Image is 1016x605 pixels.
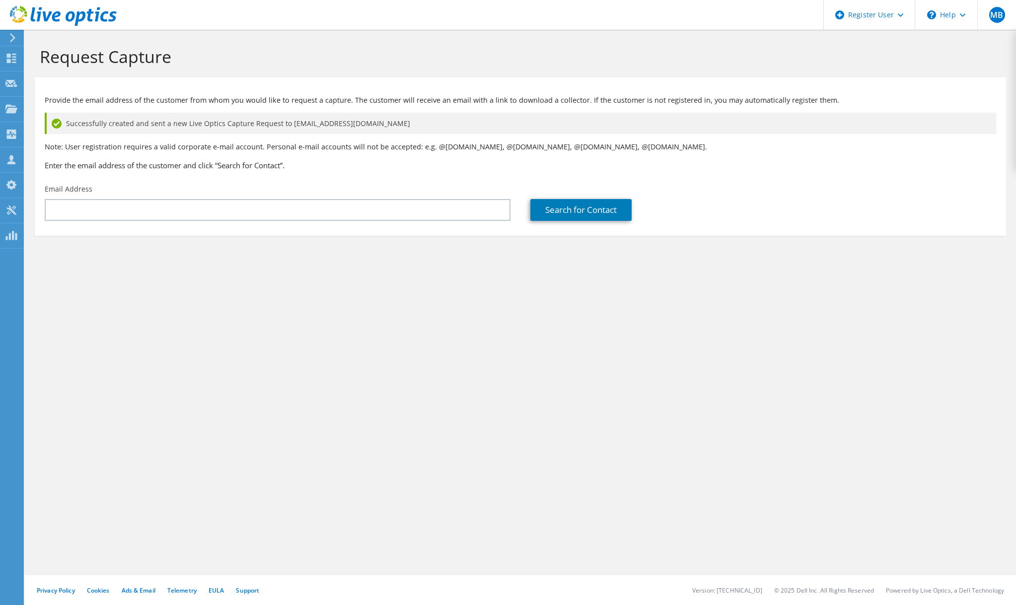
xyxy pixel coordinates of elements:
[45,184,92,194] label: Email Address
[236,586,259,595] a: Support
[886,586,1004,595] li: Powered by Live Optics, a Dell Technology
[209,586,224,595] a: EULA
[40,46,996,67] h1: Request Capture
[989,7,1005,23] span: MB
[37,586,75,595] a: Privacy Policy
[927,10,936,19] svg: \n
[530,199,632,221] a: Search for Contact
[122,586,155,595] a: Ads & Email
[774,586,874,595] li: © 2025 Dell Inc. All Rights Reserved
[167,586,197,595] a: Telemetry
[45,160,996,171] h3: Enter the email address of the customer and click “Search for Contact”.
[45,95,996,106] p: Provide the email address of the customer from whom you would like to request a capture. The cust...
[87,586,110,595] a: Cookies
[692,586,762,595] li: Version: [TECHNICAL_ID]
[66,118,410,129] span: Successfully created and sent a new Live Optics Capture Request to [EMAIL_ADDRESS][DOMAIN_NAME]
[45,141,996,152] p: Note: User registration requires a valid corporate e-mail account. Personal e-mail accounts will ...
